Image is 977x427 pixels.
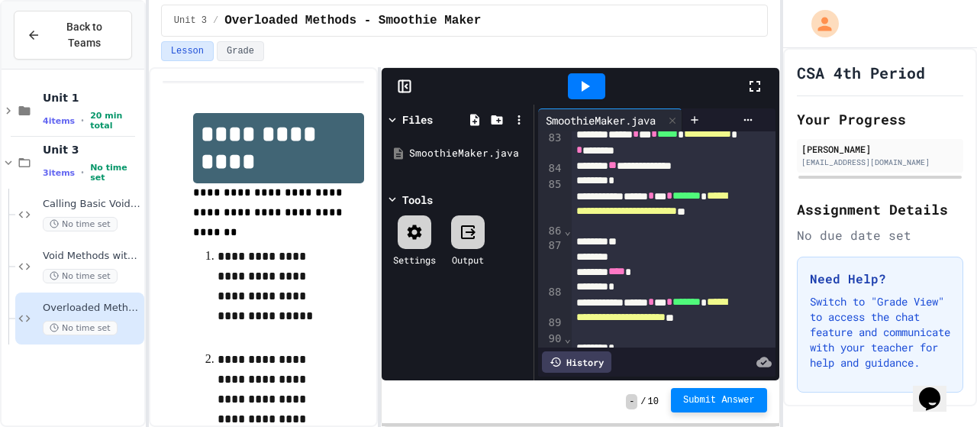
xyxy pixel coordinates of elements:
div: Output [452,253,484,267]
div: 83 [538,131,563,162]
div: SmoothieMaker.java [409,146,528,161]
span: Fold line [563,225,571,237]
div: No due date set [797,226,963,244]
span: Back to Teams [50,19,119,51]
span: - [626,394,637,409]
span: Overloaded Methods - Smoothie Maker [224,11,481,30]
div: History [542,351,611,373]
span: 3 items [43,168,75,178]
span: 4 items [43,116,75,126]
div: SmoothieMaker.java [538,112,663,128]
span: / [640,396,646,408]
span: Unit 3 [43,143,141,157]
button: Grade [217,41,264,61]
div: 89 [538,315,563,331]
span: 10 [648,396,659,408]
div: 84 [538,161,563,176]
div: [PERSON_NAME] [801,142,959,156]
div: SmoothieMaker.java [538,108,682,131]
iframe: chat widget [913,366,962,412]
div: Tools [402,192,433,208]
span: No time set [43,217,118,231]
button: Back to Teams [14,11,132,60]
span: • [81,115,84,127]
span: Unit 1 [43,91,141,105]
button: Lesson [161,41,214,61]
button: Submit Answer [671,388,767,412]
div: 88 [538,285,563,316]
span: No time set [43,269,118,283]
span: Void Methods with Parameters - Pizza Receipt Builder [43,250,141,263]
div: Files [402,112,433,128]
p: Switch to "Grade View" to access the chat feature and communicate with your teacher for help and ... [810,294,950,370]
span: 20 min total [90,111,141,131]
div: 91 [538,346,563,392]
div: [EMAIL_ADDRESS][DOMAIN_NAME] [801,157,959,168]
span: • [81,167,84,179]
span: / [213,15,218,27]
span: No time set [43,321,118,335]
div: 86 [538,224,563,239]
div: 85 [538,177,563,224]
span: No time set [90,163,141,183]
span: Fold line [563,332,571,345]
span: Submit Answer [683,394,755,406]
span: Overloaded Methods - Smoothie Maker [43,302,141,315]
h2: Your Progress [797,108,963,130]
div: 87 [538,238,563,284]
div: Settings [393,253,436,267]
div: 90 [538,332,563,347]
h3: Need Help? [810,270,950,288]
span: Calling Basic Void Methods [43,198,141,211]
h2: Assignment Details [797,199,963,220]
span: Unit 3 [174,15,207,27]
div: My Account [795,6,843,41]
h1: CSA 4th Period [797,62,925,83]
